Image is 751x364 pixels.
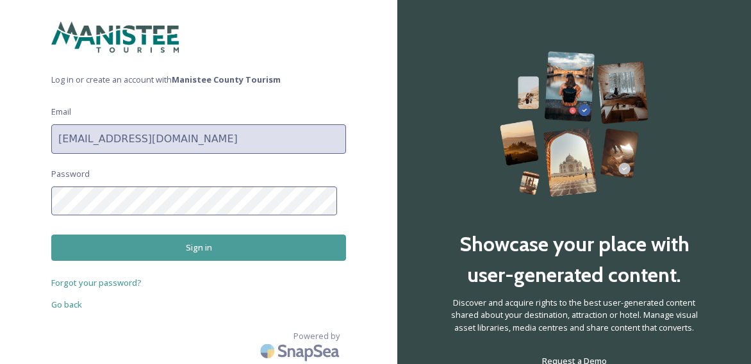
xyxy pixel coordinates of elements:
[51,74,346,86] span: Log in or create an account with
[449,229,700,290] h2: Showcase your place with user-generated content.
[51,299,82,310] span: Go back
[51,168,90,180] span: Password
[51,106,71,118] span: Email
[51,124,346,154] input: john.doe@snapsea.io
[51,275,346,290] a: Forgot your password?
[293,330,340,342] span: Powered by
[51,277,142,288] span: Forgot your password?
[51,235,346,261] button: Sign in
[449,297,700,334] span: Discover and acquire rights to the best user-generated content shared about your destination, att...
[172,74,281,85] strong: Manistee County Tourism
[500,51,648,197] img: 63b42ca75bacad526042e722_Group%20154-p-800.png
[51,20,179,54] img: manisteetourism-webheader.png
